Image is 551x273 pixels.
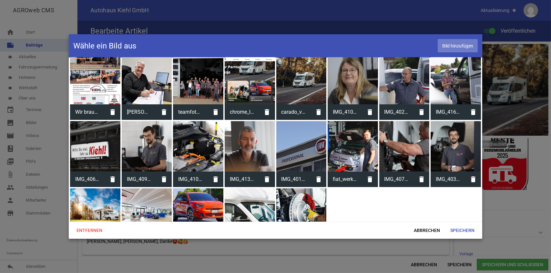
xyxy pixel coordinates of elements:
i: delete [156,172,172,187]
span: T.Duppke.jpg [122,104,157,121]
span: Speichern [445,225,480,236]
span: Wir brauchen Dich (002).jpg [70,104,105,121]
i: delete [465,104,481,120]
span: Bild hinzufügen [438,39,478,52]
span: carado_van_header.jpg [276,104,311,121]
i: delete [362,104,378,120]
i: delete [208,172,223,187]
span: IMG_4091.JPG [122,171,157,188]
i: delete [311,104,326,120]
span: IMG_4020.JPG [379,104,414,121]
i: delete [414,172,429,187]
span: IMG_4102.JPG [173,171,208,188]
span: IMG_4130.JPG [225,171,260,188]
span: chrome_lk1rmPAOrI.jpg [225,104,260,121]
span: IMG_4068.JPG [70,171,105,188]
i: delete [260,172,275,187]
span: fiat_werkstatt.jpg [328,171,362,188]
i: delete [311,172,326,187]
i: delete [105,172,120,187]
h4: Wähle ein Bild aus [73,41,136,51]
span: Abbrechen [409,225,445,236]
i: delete [105,104,120,120]
i: delete [156,104,172,120]
span: IMG_4031.JPG [431,171,465,188]
span: IMG_4011.JPG [276,171,311,188]
span: IMG_4074.JPG [379,171,414,188]
span: Entfernen [71,225,107,236]
i: delete [362,172,378,187]
span: teamfoto-luft.JPG [173,104,208,121]
span: IMG_4105.JPG [328,104,362,121]
i: delete [208,104,223,120]
span: IMG_4161.JPG [431,104,465,121]
i: delete [414,104,429,120]
i: delete [465,172,481,187]
i: delete [260,104,275,120]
